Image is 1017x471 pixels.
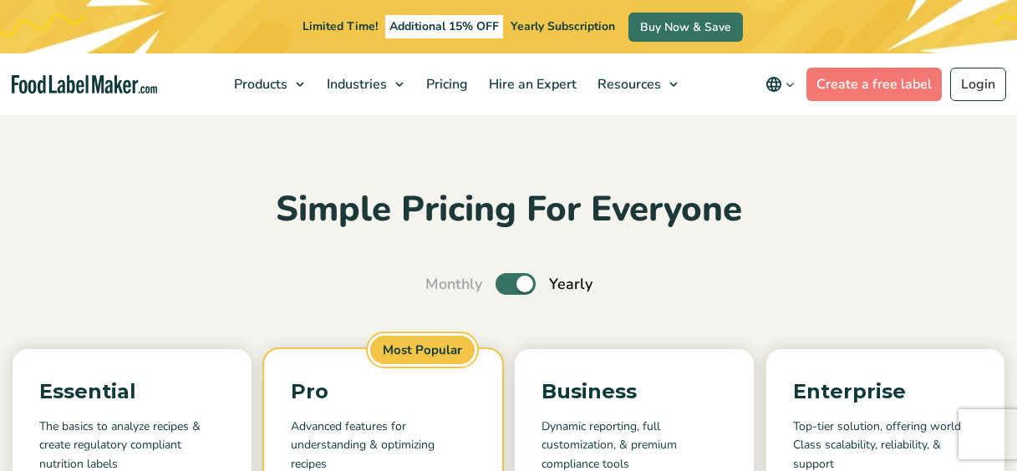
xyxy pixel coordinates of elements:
h2: Simple Pricing For Everyone [13,187,1004,233]
a: Hire an Expert [479,53,583,115]
a: Buy Now & Save [628,13,743,42]
p: Business [542,376,727,408]
span: Yearly Subscription [511,18,615,34]
p: Pro [291,376,476,408]
span: Monthly [425,273,482,296]
span: Additional 15% OFF [385,15,503,38]
span: Products [229,75,289,94]
a: Resources [587,53,686,115]
label: Toggle [496,273,536,295]
span: Most Popular [368,333,477,367]
span: Hire an Expert [484,75,578,94]
a: Products [224,53,313,115]
p: Enterprise [793,376,979,408]
span: Industries [322,75,389,94]
a: Pricing [416,53,475,115]
span: Limited Time! [303,18,378,34]
a: Create a free label [806,68,942,101]
a: Login [950,68,1006,101]
p: Essential [39,376,225,408]
span: Yearly [549,273,592,296]
span: Resources [592,75,663,94]
a: Industries [317,53,412,115]
span: Pricing [421,75,470,94]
